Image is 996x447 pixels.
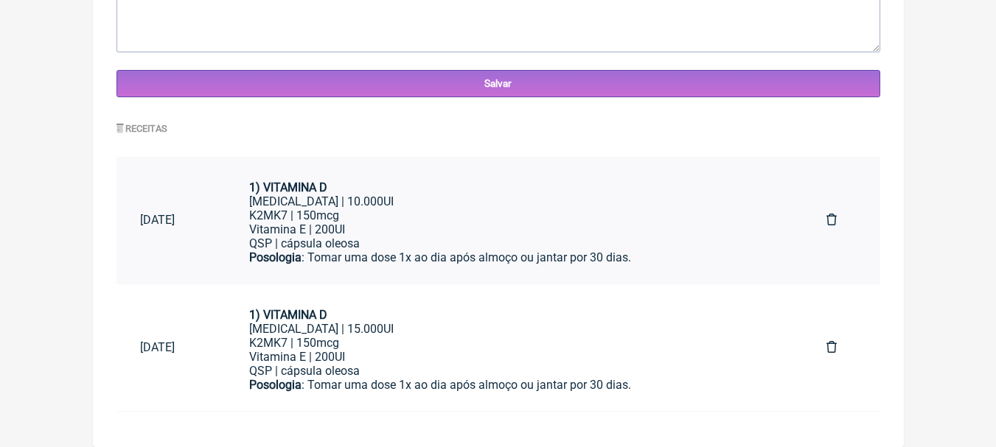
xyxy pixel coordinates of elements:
[249,208,779,236] div: K2MK7 | 150mcg Vitamina E | 200UI
[116,201,226,239] a: [DATE]
[249,378,302,392] strong: Posologia
[226,296,803,399] a: 1) VITAMINA D[MEDICAL_DATA] | 15.000UIK2MK7 | 150mcgVitamina E | 200UIQSP | cápsula oleosaPosolog...
[249,250,302,264] strong: Posologia
[249,236,779,250] div: QSP | cápsula oleosa
[249,322,779,336] div: [MEDICAL_DATA] | 15.000UI
[249,194,779,208] div: [MEDICAL_DATA] | 10.000UI
[249,180,327,194] strong: 1) VITAMINA D
[116,123,168,134] label: Receitas
[249,336,779,364] div: K2MK7 | 150mcg Vitamina E | 200UI
[116,70,880,97] input: Salvar
[249,250,779,266] div: : Tomar uma dose 1x ao dia após almoço ou jantar por 30 dias. ㅤ
[249,308,327,322] strong: 1) VITAMINA D
[249,364,779,378] div: QSP | cápsula oleosa
[226,169,803,272] a: 1) VITAMINA D[MEDICAL_DATA] | 10.000UIK2MK7 | 150mcgVitamina E | 200UIQSP | cápsula oleosaPosolog...
[249,266,779,308] div: 2 Siliciumax | 150mg
[249,393,779,435] div: 2 Siliciumax | 150mg
[116,328,226,366] a: [DATE]
[249,378,779,393] div: : Tomar uma dose 1x ao dia após almoço ou jantar por 30 dias. ㅤ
